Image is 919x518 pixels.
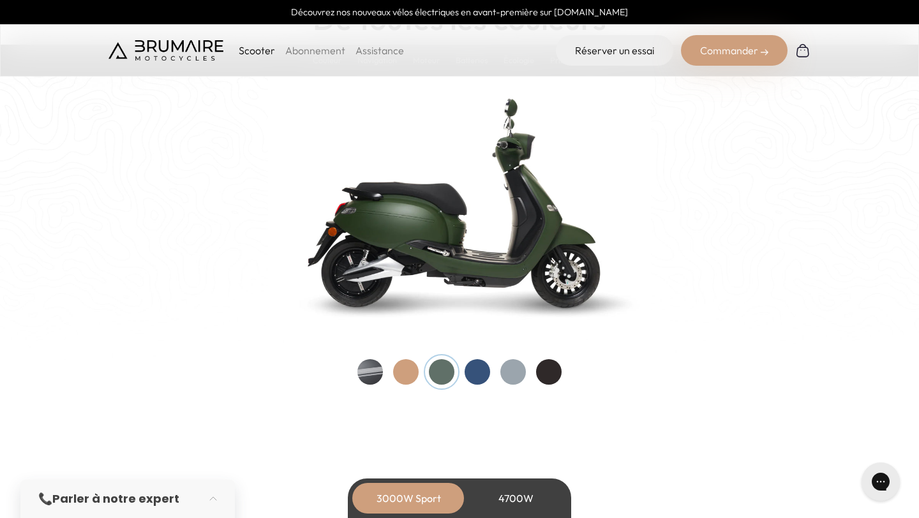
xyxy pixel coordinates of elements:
[239,43,275,58] p: Scooter
[465,483,567,514] div: 4700W
[285,44,345,57] a: Abonnement
[355,44,404,57] a: Assistance
[761,48,768,56] img: right-arrow-2.png
[108,40,223,61] img: Brumaire Motocycles
[855,458,906,505] iframe: Gorgias live chat messenger
[681,35,788,66] div: Commander
[556,35,673,66] a: Réserver un essai
[357,483,459,514] div: 3000W Sport
[795,43,811,58] img: Panier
